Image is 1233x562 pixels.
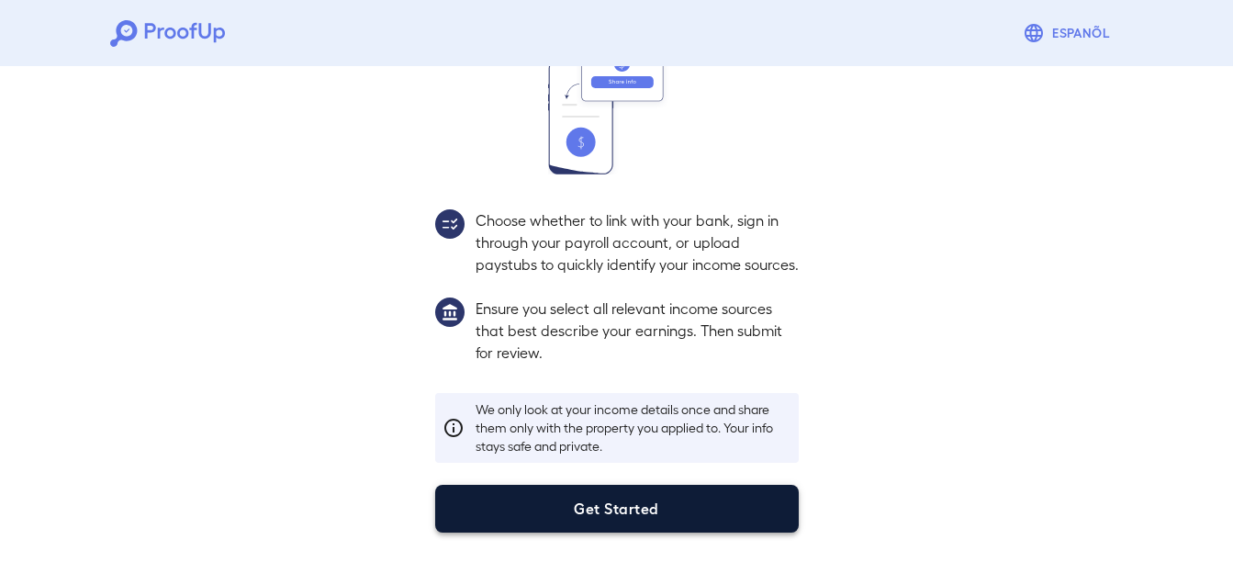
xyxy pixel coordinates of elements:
[476,400,791,455] p: We only look at your income details once and share them only with the property you applied to. Yo...
[435,209,465,239] img: group2.svg
[1015,15,1123,51] button: Espanõl
[476,298,799,364] p: Ensure you select all relevant income sources that best describe your earnings. Then submit for r...
[548,42,686,174] img: transfer_money.svg
[435,298,465,327] img: group1.svg
[476,209,799,275] p: Choose whether to link with your bank, sign in through your payroll account, or upload paystubs t...
[435,485,799,533] button: Get Started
